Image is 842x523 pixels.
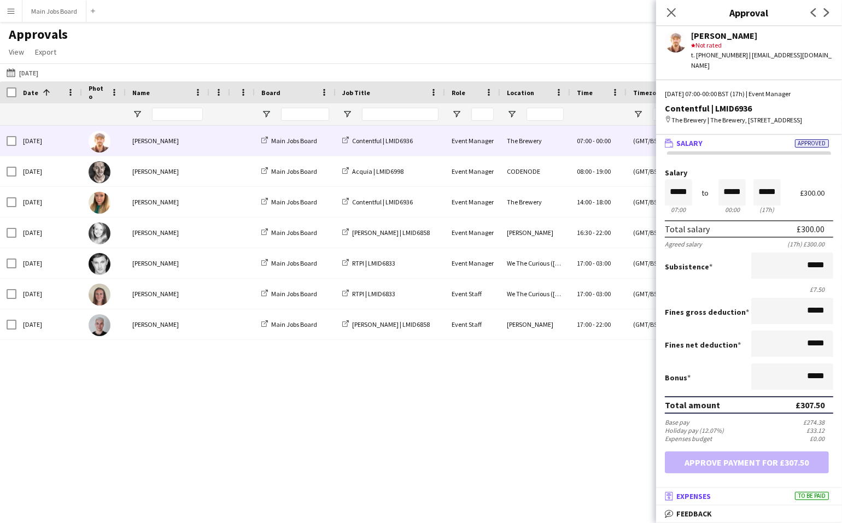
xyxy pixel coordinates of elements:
span: 00:00 [596,137,611,145]
span: - [593,198,595,206]
div: (GMT/BST) [GEOGRAPHIC_DATA] [627,218,701,248]
img: Arthur Thomas [89,161,110,183]
a: Main Jobs Board [261,320,317,328]
div: The Brewery [500,126,570,156]
a: Main Jobs Board [261,259,317,267]
div: (GMT/BST) [GEOGRAPHIC_DATA] [627,126,701,156]
div: Event Staff [445,309,500,339]
div: [DATE] [16,156,82,186]
span: Board [261,89,280,97]
div: We The Curious ([GEOGRAPHIC_DATA]) [500,279,570,309]
div: 00:00 [718,205,746,214]
div: £33.12 [806,426,833,434]
span: Main Jobs Board [271,290,317,298]
span: Salary [676,138,703,148]
div: The Brewery [500,187,570,217]
mat-expansion-panel-header: ExpensesTo be paid [656,488,842,504]
div: [PERSON_NAME] [691,31,833,40]
a: Main Jobs Board [261,290,317,298]
div: Event Manager [445,156,500,186]
a: Main Jobs Board [261,198,317,206]
button: Open Filter Menu [132,109,142,119]
span: Approved [795,139,829,148]
span: - [593,167,595,175]
div: (GMT/BST) [GEOGRAPHIC_DATA] [627,309,701,339]
div: £7.50 [665,285,833,293]
span: 22:00 [596,228,611,237]
div: [PERSON_NAME] [126,187,209,217]
div: (GMT/BST) [GEOGRAPHIC_DATA] [627,248,701,278]
input: Timezone Filter Input [653,108,695,121]
div: (GMT/BST) [GEOGRAPHIC_DATA] [627,279,701,309]
div: [PERSON_NAME] [500,309,570,339]
div: The Brewery | The Brewery, [STREET_ADDRESS] [665,115,833,125]
span: RTPI | LMID6833 [352,290,395,298]
label: Salary [665,169,833,177]
span: Export [35,47,56,57]
div: Base pay [665,418,689,426]
span: 22:00 [596,320,611,328]
a: RTPI | LMID6833 [342,290,395,298]
div: Not rated [691,40,833,50]
span: Main Jobs Board [271,320,317,328]
div: [DATE] [16,248,82,278]
div: [PERSON_NAME] [126,126,209,156]
div: [DATE] [16,309,82,339]
input: Board Filter Input [281,108,329,121]
mat-expansion-panel-header: Feedback [656,506,842,522]
a: Main Jobs Board [261,228,317,237]
span: Role [452,89,465,97]
button: Main Jobs Board [22,1,86,22]
div: 07:00 [665,205,692,214]
div: [PERSON_NAME] [126,309,209,339]
img: Phoebe Lewis [89,222,110,244]
span: Main Jobs Board [271,137,317,145]
div: We The Curious ([GEOGRAPHIC_DATA]) [500,248,570,278]
button: Open Filter Menu [507,109,517,119]
a: View [4,45,28,59]
span: Expenses [676,491,711,501]
a: Contentful | LMID6936 [342,137,413,145]
span: 17:00 [577,320,592,328]
span: 07:00 [577,137,592,145]
span: Job Title [342,89,370,97]
div: Event Manager [445,218,500,248]
span: 19:00 [596,167,611,175]
span: - [593,259,595,267]
div: t. [PHONE_NUMBER] | [EMAIL_ADDRESS][DOMAIN_NAME] [691,50,833,70]
div: 17h [753,205,781,214]
label: Subsistence [665,262,712,272]
label: Fines net deduction [665,340,741,350]
button: Open Filter Menu [342,109,352,119]
span: 17:00 [577,259,592,267]
input: Name Filter Input [152,108,203,121]
span: Time [577,89,593,97]
div: Event Staff [445,279,500,309]
button: [DATE] [4,66,40,79]
a: Contentful | LMID6936 [342,198,413,206]
div: [PERSON_NAME] [126,248,209,278]
label: Fines gross deduction [665,307,749,317]
span: [PERSON_NAME] | LMID6858 [352,228,430,237]
span: Acquia | LMID6998 [352,167,404,175]
div: Event Manager [445,126,500,156]
div: (GMT/BST) [GEOGRAPHIC_DATA] [627,187,701,217]
h3: Approval [656,5,842,20]
div: £300.00 [797,224,825,234]
button: Open Filter Menu [633,109,643,119]
div: to [702,189,709,197]
span: Main Jobs Board [271,167,317,175]
input: Role Filter Input [471,108,494,121]
span: 16:30 [577,228,592,237]
span: Main Jobs Board [271,259,317,267]
img: Evangeline Webb [89,284,110,305]
button: Open Filter Menu [261,109,271,119]
div: £300.00 [800,189,833,197]
span: 03:00 [596,290,611,298]
input: Job Title Filter Input [362,108,438,121]
span: [PERSON_NAME] | LMID6858 [352,320,430,328]
div: Expenses budget [665,434,712,443]
div: Contentful | LMID6936 [665,103,833,113]
span: - [593,228,595,237]
div: [DATE] [16,187,82,217]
